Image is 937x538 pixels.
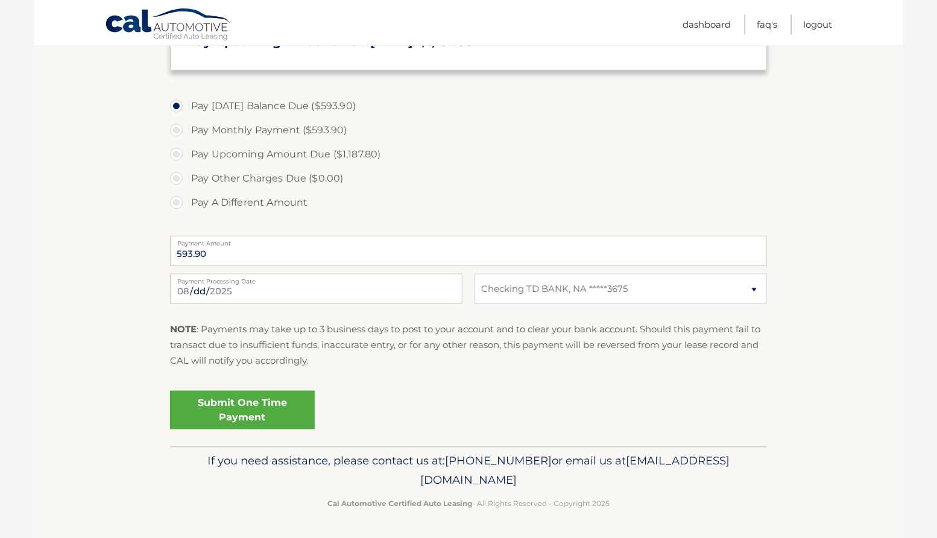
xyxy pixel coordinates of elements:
a: Dashboard [683,14,731,34]
label: Pay [DATE] Balance Due ($593.90) [170,94,767,118]
strong: NOTE [170,323,197,335]
input: Payment Amount [170,236,767,266]
label: Pay A Different Amount [170,191,767,215]
label: Payment Amount [170,236,767,245]
label: Pay Upcoming Amount Due ($1,187.80) [170,142,767,166]
p: If you need assistance, please contact us at: or email us at [178,452,759,490]
label: Pay Monthly Payment ($593.90) [170,118,767,142]
span: [PHONE_NUMBER] [445,454,552,468]
a: Cal Automotive [105,8,232,43]
p: - All Rights Reserved - Copyright 2025 [178,498,759,510]
label: Payment Processing Date [170,274,462,283]
a: Logout [803,14,832,34]
p: : Payments may take up to 3 business days to post to your account and to clear your bank account.... [170,321,767,369]
strong: Cal Automotive Certified Auto Leasing [327,499,472,508]
a: FAQ's [757,14,777,34]
span: [EMAIL_ADDRESS][DOMAIN_NAME] [420,454,730,487]
a: Submit One Time Payment [170,391,315,429]
label: Pay Other Charges Due ($0.00) [170,166,767,191]
input: Payment Date [170,274,462,304]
